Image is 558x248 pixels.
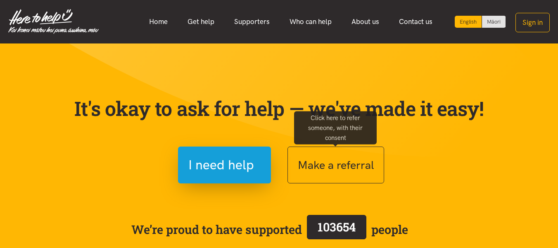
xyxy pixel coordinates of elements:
[178,13,224,31] a: Get help
[515,13,550,32] button: Sign in
[389,13,442,31] a: Contact us
[73,96,486,120] p: It's okay to ask for help — we've made it easy!
[482,16,506,28] a: Switch to Te Reo Māori
[178,147,271,183] button: I need help
[8,9,99,34] img: Home
[280,13,342,31] a: Who can help
[302,213,371,246] a: 103654
[318,219,356,235] span: 103654
[287,147,384,183] button: Make a referral
[188,154,254,176] span: I need help
[294,111,377,144] div: Click here to refer someone, with their consent
[342,13,389,31] a: About us
[455,16,506,28] div: Language toggle
[224,13,280,31] a: Supporters
[455,16,482,28] div: Current language
[131,213,408,246] span: We’re proud to have supported people
[139,13,178,31] a: Home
